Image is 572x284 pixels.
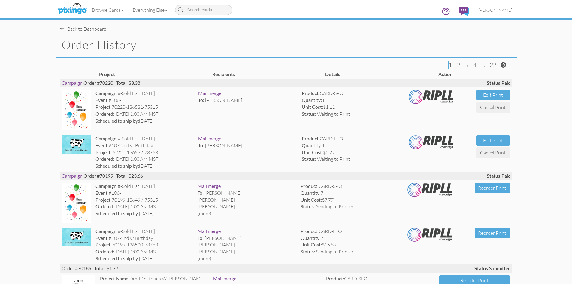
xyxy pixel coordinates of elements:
[95,197,112,203] strong: Project:
[198,135,297,142] div: Mail merge
[409,90,454,104] img: Ripll_Logo_campaign.png
[95,248,193,255] div: [DATE] 1:00 AM MST
[95,118,193,124] div: [DATE]
[409,135,454,150] img: Ripll_Logo_campaign.png
[475,228,510,238] button: Reorder Print
[302,90,400,97] div: CARD-SPO
[95,142,109,148] strong: Event:
[198,183,296,190] div: Mail merge
[95,163,139,169] strong: Scheduled to ship by:
[95,111,193,118] div: [DATE] 1:00 AM MST
[476,90,510,100] button: Edit Print
[407,228,452,242] img: Ripll_Logo_campaign.png
[95,241,193,248] div: 70199-136500-73763
[301,228,319,234] strong: Product:
[95,156,114,162] strong: Ordered:
[301,183,319,189] strong: Product:
[302,111,316,117] strong: Status:
[301,235,321,241] strong: Quantity:
[301,242,322,247] strong: Unit Cost:
[98,69,211,79] th: Project
[95,235,109,241] strong: Event:
[95,156,193,163] div: [DATE] 1:00 AM MST
[301,249,315,254] strong: Status:
[302,142,400,149] div: 1
[475,183,510,193] button: Reorder Print
[301,190,398,197] div: 7
[60,20,512,32] nav-back: Dashboard
[457,61,460,69] span: 2
[60,26,107,32] div: Back to Dashboard
[302,97,400,104] div: 1
[198,242,235,248] span: [PERSON_NAME]
[95,90,193,97] div: #-Sold List [DATE]
[60,264,512,273] div: Order #70185
[95,135,193,142] div: #-Sold List [DATE]
[60,172,512,180] div: Order #70199
[175,5,232,15] input: Search cards
[95,104,112,110] strong: Project:
[302,90,320,96] strong: Product:
[198,210,296,217] div: (more) ...
[317,156,350,162] span: Waiting to Print
[476,135,510,146] button: Edit Print
[301,241,398,248] div: $15.89
[302,135,400,142] div: CARD-LFO
[95,255,193,262] div: [DATE]
[302,97,322,103] strong: Quantity:
[198,90,297,97] div: Mail merge
[487,80,511,87] span: Paid
[211,69,324,79] th: Recipients
[95,97,109,103] strong: Event:
[95,235,193,242] div: #107-2nd yr Birthday
[449,61,452,69] span: 1
[95,210,193,217] div: [DATE]
[205,142,242,148] span: [PERSON_NAME]
[213,275,322,282] div: Mail merge
[476,147,510,158] button: Cancel Print
[62,173,83,179] span: Campaign
[94,265,118,271] span: Total: $1.77
[95,249,114,254] strong: Ordered:
[204,190,242,196] span: [PERSON_NAME]
[302,104,400,111] div: $1.11
[301,197,398,203] div: $7.77
[301,235,398,242] div: 7
[481,61,485,69] span: ...
[95,210,139,216] strong: Scheduled to ship by:
[465,61,468,69] span: 3
[301,203,315,209] strong: Status:
[95,197,193,203] div: 70199-136499-75315
[95,104,193,111] div: 70220-136531-75315
[198,190,204,196] span: To:
[490,61,496,69] span: 22
[302,136,320,141] strong: Product:
[474,265,511,272] span: Submitted
[316,249,353,255] span: Sending to Printer
[301,190,321,196] strong: Quantity:
[301,197,322,203] strong: Unit Cost:
[324,69,437,79] th: Details
[116,173,143,179] span: Total: $23.66
[62,135,91,154] img: 136532-1-1759910428414-8e7b9b1d0bcea8f9-qa.jpg
[302,142,322,148] strong: Quantity:
[302,156,316,162] strong: Status:
[317,111,350,117] span: Waiting to Print
[302,149,400,156] div: $2.27
[95,111,114,117] strong: Ordered:
[95,118,139,124] strong: Scheduled to ship by:
[95,183,118,189] strong: Campaign:
[302,149,323,155] strong: Unit Cost:
[407,183,452,197] img: Ripll_Logo_campaign.png
[474,265,489,271] strong: Status:
[95,203,193,210] div: [DATE] 1:00 AM MST
[487,173,501,179] strong: Status:
[204,235,242,241] span: [PERSON_NAME]
[198,255,296,262] div: (more) ...
[459,7,469,16] img: comments.svg
[60,79,512,87] div: Order #70220
[198,203,235,209] span: [PERSON_NAME]
[198,142,204,148] span: To:
[62,38,517,51] h1: Order History
[316,203,353,209] span: Sending to Printer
